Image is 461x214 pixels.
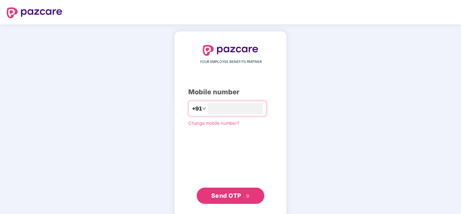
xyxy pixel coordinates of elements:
div: Mobile number [188,87,273,97]
span: Send OTP [211,192,241,199]
a: Change mobile number? [188,120,239,126]
img: logo [203,45,258,56]
img: logo [7,7,62,18]
span: YOUR EMPLOYEE BENEFITS PARTNER [200,59,262,65]
span: double-right [246,194,250,198]
span: +91 [192,104,202,113]
span: down [202,106,206,111]
button: Send OTPdouble-right [197,188,264,204]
